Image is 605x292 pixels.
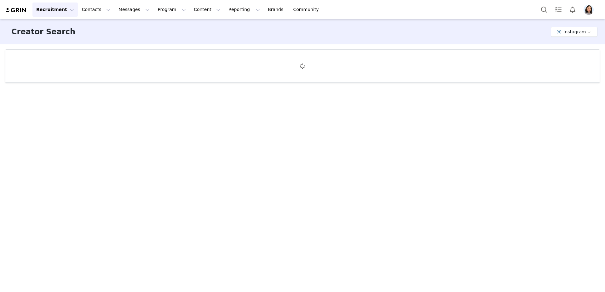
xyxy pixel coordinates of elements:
button: Content [190,3,224,17]
img: grin logo [5,7,27,13]
button: Contacts [78,3,114,17]
img: 2b480270-d889-4394-a4e9-820b20aeff80.jpeg [584,5,594,15]
button: Program [154,3,190,17]
h3: Creator Search [11,26,75,37]
a: Brands [264,3,289,17]
button: Messages [115,3,153,17]
button: Reporting [225,3,264,17]
a: Tasks [551,3,565,17]
button: Profile [580,5,600,15]
button: Search [537,3,551,17]
button: Recruitment [32,3,78,17]
button: Notifications [566,3,579,17]
a: Community [290,3,326,17]
button: Instagram [551,27,597,37]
